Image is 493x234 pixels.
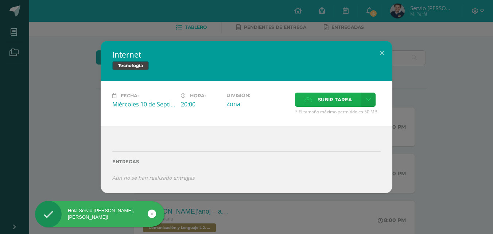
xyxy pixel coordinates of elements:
[318,93,352,106] span: Subir tarea
[295,109,381,115] span: * El tamaño máximo permitido es 50 MB
[112,174,195,181] i: Aún no se han realizado entregas
[35,207,164,221] div: Hola Servio [PERSON_NAME], [PERSON_NAME]!
[121,93,139,98] span: Fecha:
[112,100,175,108] div: Miércoles 10 de Septiembre
[181,100,221,108] div: 20:00
[226,100,289,108] div: Zona
[112,159,381,164] label: Entregas
[372,41,392,66] button: Close (Esc)
[190,93,206,98] span: Hora:
[226,93,289,98] label: División:
[112,61,149,70] span: Tecnología
[112,50,381,60] h2: Internet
